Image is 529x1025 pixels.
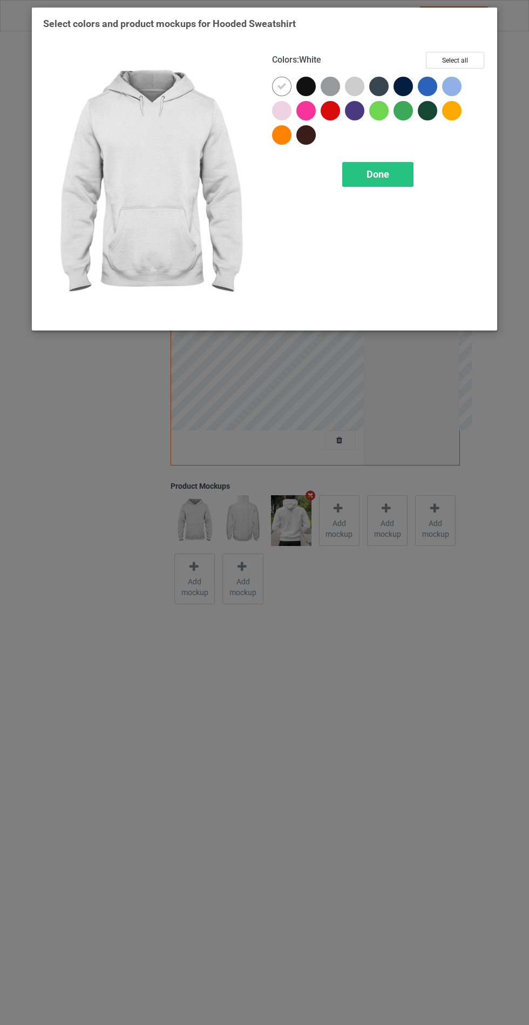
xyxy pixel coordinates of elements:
[43,52,257,319] img: regular.jpg
[272,55,321,66] h4: :
[426,52,484,69] button: Select all
[299,55,321,65] span: White
[272,55,297,65] span: Colors
[367,168,389,180] span: Done
[43,18,296,29] span: Select colors and product mockups for Hooded Sweatshirt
